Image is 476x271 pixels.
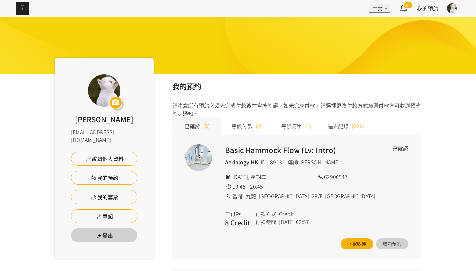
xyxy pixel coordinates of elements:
[288,158,340,166] div: 導師:[PERSON_NAME]
[279,218,309,226] div: [DATE] 02:57
[232,192,375,200] span: 香港, 九龍, [GEOGRAPHIC_DATA], 29/F, [GEOGRAPHIC_DATA]
[184,122,200,130] span: 已確認
[71,128,137,144] div: [EMAIL_ADDRESS][DOMAIN_NAME]
[172,81,422,92] h2: 我的預約
[376,238,408,249] button: 取消預約
[417,4,438,12] a: 我的預約
[225,182,317,190] div: 19:45 - 20:45
[279,210,294,218] div: Credit
[225,218,250,228] h3: 8 Credit
[341,238,373,249] a: 下載收據
[71,228,137,242] button: 登出
[71,209,137,223] a: 筆記
[328,122,349,130] span: 過去記錄
[352,122,364,130] span: (222)
[255,218,278,226] div: 付款時間:
[71,152,137,166] a: 編輯個人資料
[281,122,302,130] span: 等候清單
[225,173,317,181] div: [DATE], 星期二
[225,144,372,155] h2: Basic Hammock Flow (Lv: Intro)
[75,114,133,125] div: [PERSON_NAME]
[225,158,258,166] h4: Aerialogy HK
[392,144,408,152] div: 已確認
[305,122,311,130] span: (0)
[255,210,278,218] div: 付款方式:
[71,171,137,185] a: 我的預約
[16,2,29,15] img: img_61c0148bb0266
[261,158,285,166] div: ID:#89232
[203,122,210,130] span: (8)
[256,122,262,130] span: (0)
[225,210,250,218] div: 已付款
[231,122,253,130] span: 等候付款
[71,190,137,204] a: 我的套票
[404,2,412,8] span: 67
